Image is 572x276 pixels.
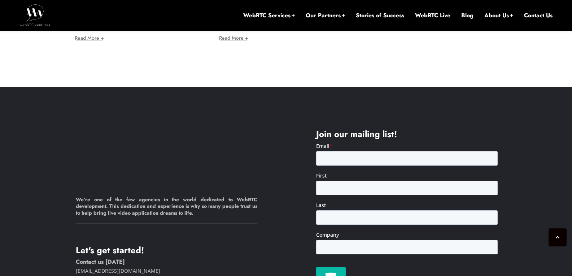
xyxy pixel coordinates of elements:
a: Contact Us [524,12,553,19]
h6: We’re one of the few agencies in the world dedicated to WebRTC development. This dedication and e... [76,196,257,224]
a: Stories of Success [356,12,404,19]
a: WebRTC Live [415,12,450,19]
h4: Join our mailing list! [316,129,498,140]
a: [EMAIL_ADDRESS][DOMAIN_NAME] [76,267,160,274]
img: WebRTC.ventures [19,4,50,26]
a: Our Partners [306,12,345,19]
a: Blog [461,12,473,19]
a: Read More + [75,35,104,40]
h4: Let's get started! [76,245,257,256]
a: Read More + [219,35,248,40]
a: About Us [484,12,513,19]
a: Contact us [DATE] [76,258,125,266]
a: WebRTC Services [243,12,295,19]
